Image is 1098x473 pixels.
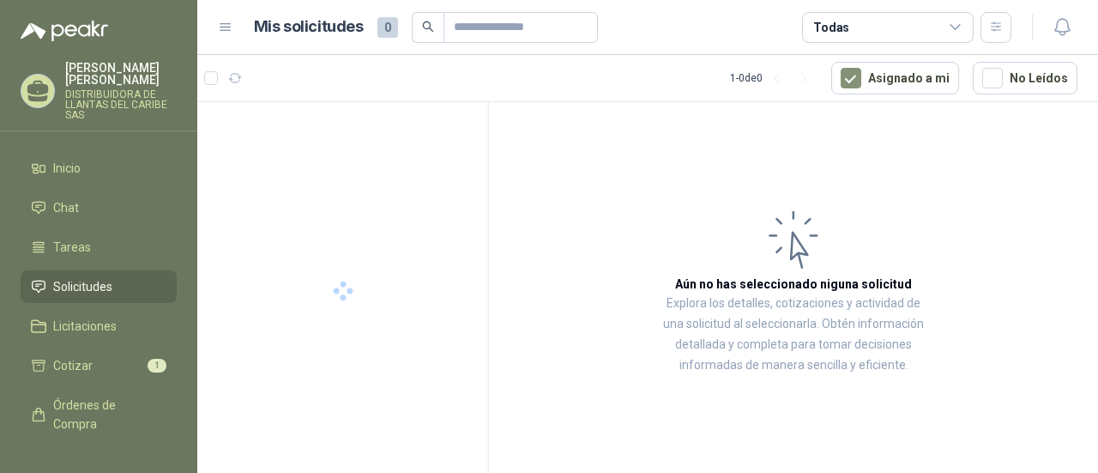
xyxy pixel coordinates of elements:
span: Licitaciones [53,317,117,336]
span: Tareas [53,238,91,257]
div: 1 - 0 de 0 [730,64,817,92]
p: [PERSON_NAME] [PERSON_NAME] [65,62,177,86]
h3: Aún no has seleccionado niguna solicitud [675,275,912,294]
p: Explora los detalles, cotizaciones y actividad de una solicitud al seleccionarla. Obtén informaci... [661,294,926,376]
a: Licitaciones [21,310,177,343]
h1: Mis solicitudes [254,15,364,39]
a: Solicitudes [21,270,177,303]
a: Cotizar1 [21,349,177,382]
span: Inicio [53,159,81,178]
span: Órdenes de Compra [53,396,160,434]
span: 1 [148,359,166,373]
span: Cotizar [53,356,93,375]
span: 0 [377,17,398,38]
button: No Leídos [973,62,1077,94]
div: Todas [813,18,849,37]
button: Asignado a mi [831,62,959,94]
span: Chat [53,198,79,217]
img: Logo peakr [21,21,108,41]
p: DISTRIBUIDORA DE LLANTAS DEL CARIBE SAS [65,89,177,120]
a: Órdenes de Compra [21,389,177,440]
a: Inicio [21,152,177,185]
a: Chat [21,191,177,224]
span: Solicitudes [53,277,112,296]
span: search [422,21,434,33]
a: Tareas [21,231,177,264]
